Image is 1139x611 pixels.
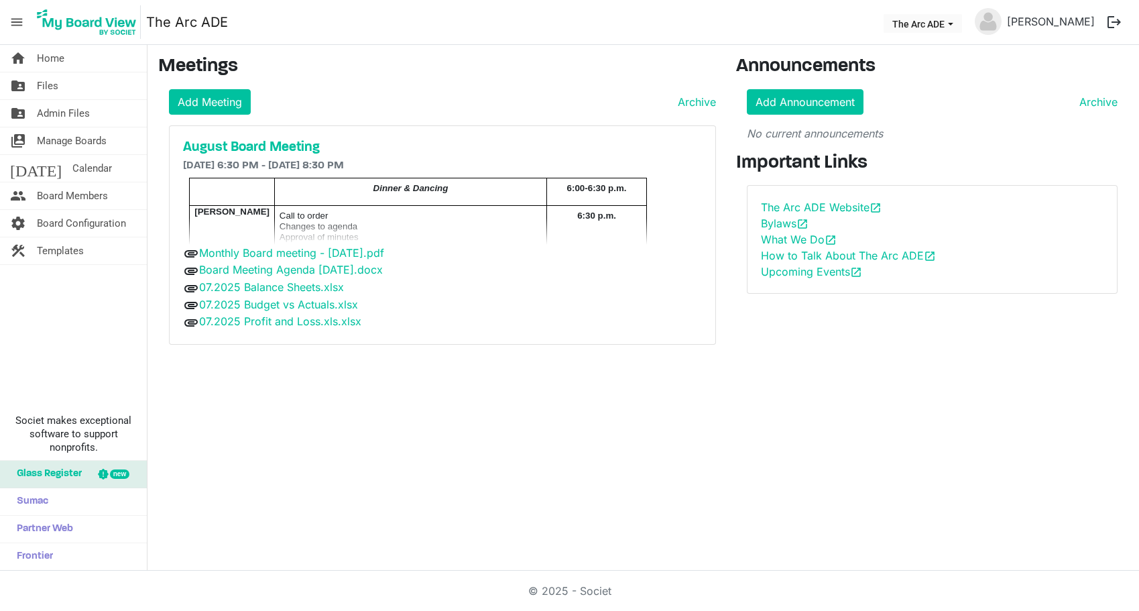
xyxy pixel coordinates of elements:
[672,94,716,110] a: Archive
[10,100,26,127] span: folder_shared
[169,89,251,115] a: Add Meeting
[1002,8,1100,35] a: [PERSON_NAME]
[199,280,344,294] a: 07.2025 Balance Sheets.xlsx
[183,140,702,156] a: August Board Meeting
[10,45,26,72] span: home
[975,8,1002,35] img: no-profile-picture.svg
[10,543,53,570] span: Frontier
[761,249,936,262] a: How to Talk About The Arc ADEopen_in_new
[10,127,26,154] span: switch_account
[761,217,808,230] a: Bylawsopen_in_new
[146,9,228,36] a: The Arc ADE
[183,315,199,331] span: attachment
[110,469,129,479] div: new
[567,183,627,193] span: 6:00-6:30 p.m.
[4,9,29,35] span: menu
[37,127,107,154] span: Manage Boards
[10,237,26,264] span: construction
[10,210,26,237] span: settings
[10,488,48,515] span: Sumac
[10,72,26,99] span: folder_shared
[33,5,141,39] img: My Board View Logo
[10,461,82,488] span: Glass Register
[577,211,616,221] span: 6:30 p.m.
[199,246,384,260] a: Monthly Board meeting - [DATE].pdf
[33,5,146,39] a: My Board View Logo
[10,516,73,543] span: Partner Web
[183,160,702,172] h6: [DATE] 6:30 PM - [DATE] 8:30 PM
[796,218,808,230] span: open_in_new
[183,280,199,296] span: attachment
[10,182,26,209] span: people
[1100,8,1128,36] button: logout
[199,263,383,276] a: Board Meeting Agenda [DATE].docx
[373,183,448,193] span: Dinner & Dancing
[37,100,90,127] span: Admin Files
[747,89,863,115] a: Add Announcement
[280,221,357,231] span: Changes to agenda
[183,297,199,313] span: attachment
[194,207,269,217] span: [PERSON_NAME]
[280,211,328,221] span: Call to order
[37,45,64,72] span: Home
[280,232,359,242] span: Approval of minutes
[761,233,837,246] a: What We Doopen_in_new
[10,155,62,182] span: [DATE]
[6,414,141,454] span: Societ makes exceptional software to support nonprofits.
[747,125,1118,142] p: No current announcements
[850,266,862,278] span: open_in_new
[825,234,837,246] span: open_in_new
[528,584,611,598] a: © 2025 - Societ
[72,155,112,182] span: Calendar
[158,56,716,78] h3: Meetings
[1074,94,1118,110] a: Archive
[736,56,1128,78] h3: Announcements
[199,315,361,328] a: 07.2025 Profit and Loss.xls.xlsx
[37,237,84,264] span: Templates
[761,265,862,278] a: Upcoming Eventsopen_in_new
[736,152,1128,175] h3: Important Links
[924,250,936,262] span: open_in_new
[199,298,358,311] a: 07.2025 Budget vs Actuals.xlsx
[183,245,199,262] span: attachment
[183,263,199,279] span: attachment
[37,72,58,99] span: Files
[761,201,882,214] a: The Arc ADE Websiteopen_in_new
[870,202,882,214] span: open_in_new
[884,14,962,33] button: The Arc ADE dropdownbutton
[37,210,126,237] span: Board Configuration
[37,182,108,209] span: Board Members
